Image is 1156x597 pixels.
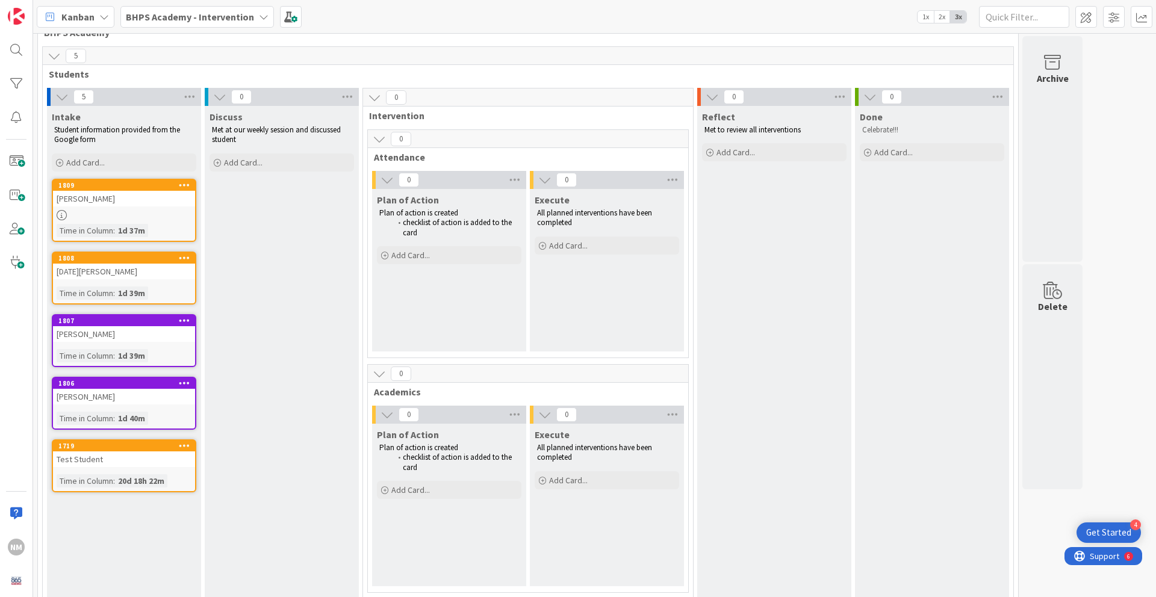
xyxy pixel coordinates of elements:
span: Intervention [369,110,678,122]
span: 5 [66,49,86,63]
div: Time in Column [57,349,113,362]
span: Students [49,68,998,80]
span: 0 [556,173,577,187]
span: checklist of action is added to the card [403,452,514,472]
div: [PERSON_NAME] [53,389,195,404]
div: Open Get Started checklist, remaining modules: 4 [1077,522,1141,543]
div: [PERSON_NAME] [53,326,195,342]
div: 4 [1130,519,1141,530]
span: Add Card... [391,250,430,261]
span: : [113,286,115,300]
a: 1808[DATE][PERSON_NAME]Time in Column:1d 39m [52,252,196,305]
span: Met to review all interventions [704,125,801,135]
span: 0 [231,90,252,104]
span: 0 [399,407,419,422]
span: Done [860,111,883,123]
span: : [113,224,115,237]
div: 20d 18h 22m [115,474,167,487]
span: Student information provided from the Google form [54,125,182,144]
span: Support [25,2,55,16]
div: 1719 [53,441,195,451]
img: avatar [8,572,25,589]
a: 1809[PERSON_NAME]Time in Column:1d 37m [52,179,196,242]
div: [PERSON_NAME] [53,191,195,206]
div: Time in Column [57,286,113,300]
div: 6 [63,5,66,14]
span: 0 [399,173,419,187]
span: checklist of action is added to the card [403,217,514,237]
span: 2x [934,11,950,23]
div: 1808[DATE][PERSON_NAME] [53,253,195,279]
div: Get Started [1086,527,1131,539]
span: Plan of action is created [379,442,458,453]
span: : [113,474,115,487]
span: Add Card... [716,147,755,158]
div: Time in Column [57,412,113,425]
span: 1x [918,11,934,23]
input: Quick Filter... [979,6,1069,28]
span: Add Card... [224,157,263,168]
span: Reflect [702,111,735,123]
div: 1809[PERSON_NAME] [53,180,195,206]
div: 1d 39m [115,349,148,362]
span: Kanban [61,10,95,24]
span: Add Card... [391,484,430,495]
div: 1d 40m [115,412,148,425]
span: Plan of Action [377,194,439,206]
span: 0 [881,90,902,104]
span: 0 [724,90,744,104]
div: Test Student [53,451,195,467]
img: Visit kanbanzone.com [8,8,25,25]
div: 1807 [58,317,195,325]
span: Intake [52,111,81,123]
b: BHPS Academy - Intervention [126,11,254,23]
span: Plan of action is created [379,208,458,218]
div: 1806[PERSON_NAME] [53,378,195,404]
span: 0 [386,90,406,105]
div: NM [8,539,25,555]
span: Add Card... [549,240,588,251]
p: Celebrate!!! [862,125,1002,135]
div: Time in Column [57,224,113,237]
div: 1719Test Student [53,441,195,467]
a: 1807[PERSON_NAME]Time in Column:1d 39m [52,314,196,367]
span: Add Card... [549,475,588,486]
span: : [113,349,115,362]
span: 0 [556,407,577,422]
span: Met at our weekly session and discussed student [212,125,343,144]
div: 1808 [53,253,195,264]
div: 1d 39m [115,286,148,300]
div: 1806 [58,379,195,388]
div: 1806 [53,378,195,389]
span: 0 [391,132,411,146]
div: 1809 [53,180,195,191]
span: Execute [535,428,570,441]
span: Add Card... [874,147,913,158]
div: Archive [1037,71,1069,85]
span: Academics [374,386,673,398]
div: [DATE][PERSON_NAME] [53,264,195,279]
span: Plan of Action [377,428,439,441]
span: : [113,412,115,425]
span: Attendance [374,151,673,163]
div: 1807 [53,315,195,326]
span: 3x [950,11,966,23]
a: 1719Test StudentTime in Column:20d 18h 22m [52,439,196,492]
div: 1719 [58,442,195,450]
span: All planned interventions have been completed [537,208,654,227]
span: 5 [73,90,94,104]
div: 1809 [58,181,195,190]
span: Execute [535,194,570,206]
div: Delete [1038,299,1067,314]
span: 0 [391,367,411,381]
span: Add Card... [66,157,105,168]
span: Discuss [210,111,243,123]
a: 1806[PERSON_NAME]Time in Column:1d 40m [52,377,196,430]
div: 1808 [58,254,195,262]
div: 1d 37m [115,224,148,237]
span: All planned interventions have been completed [537,442,654,462]
div: Time in Column [57,474,113,487]
div: 1807[PERSON_NAME] [53,315,195,342]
